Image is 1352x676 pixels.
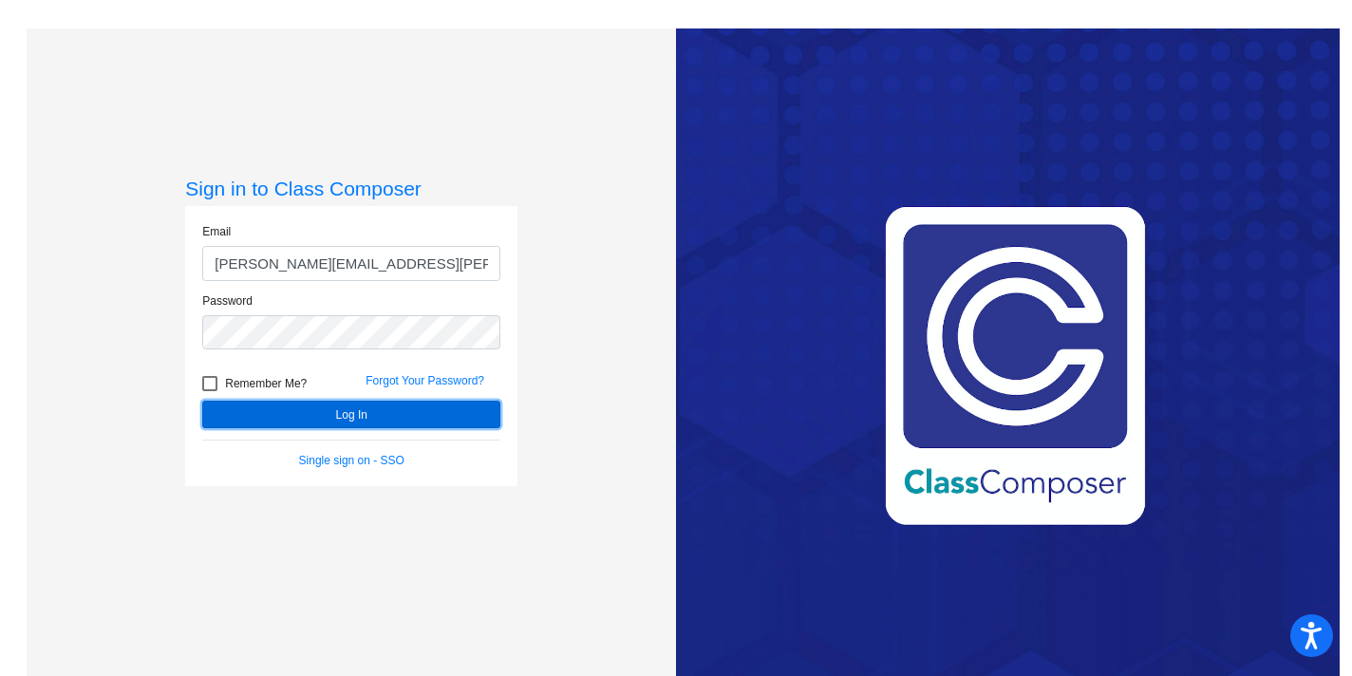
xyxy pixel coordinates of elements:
button: Log In [202,401,500,428]
label: Password [202,292,253,310]
span: Remember Me? [225,372,307,395]
h3: Sign in to Class Composer [185,177,517,200]
a: Single sign on - SSO [299,454,404,467]
a: Forgot Your Password? [366,374,484,387]
label: Email [202,223,231,240]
